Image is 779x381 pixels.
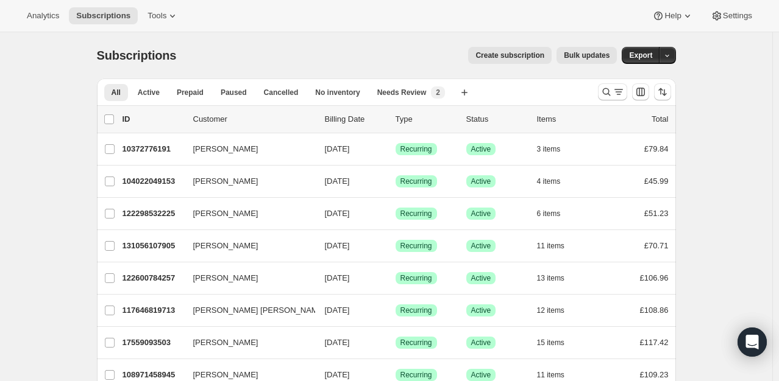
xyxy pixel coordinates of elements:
span: £108.86 [640,306,669,315]
button: Help [645,7,700,24]
p: 131056107905 [123,240,183,252]
span: [DATE] [325,273,350,282]
span: Recurring [400,338,432,348]
p: 104022049153 [123,175,183,187]
p: Total [652,113,668,125]
button: [PERSON_NAME] [186,236,308,256]
button: 6 items [537,205,574,222]
span: 4 items [537,177,561,186]
button: Subscriptions [69,7,138,24]
span: All [112,88,121,97]
span: Active [471,273,491,283]
span: [DATE] [325,338,350,347]
span: [DATE] [325,177,350,186]
span: Analytics [27,11,59,21]
span: [PERSON_NAME] [193,240,258,252]
span: Subscriptions [76,11,130,21]
span: Recurring [400,241,432,251]
div: Items [537,113,598,125]
span: [PERSON_NAME] [193,143,258,155]
span: Cancelled [264,88,299,97]
span: Active [471,338,491,348]
p: 122298532225 [123,208,183,220]
button: Create subscription [468,47,552,64]
span: Active [471,177,491,186]
span: Bulk updates [564,51,610,60]
button: 3 items [537,141,574,158]
button: 15 items [537,334,578,351]
span: Paused [221,88,247,97]
span: Active [471,144,491,154]
span: [DATE] [325,144,350,153]
span: £106.96 [640,273,669,282]
span: [PERSON_NAME] [PERSON_NAME] [193,304,325,316]
button: [PERSON_NAME] [186,139,308,159]
p: Billing Date [325,113,386,125]
span: 15 items [537,338,564,348]
button: Customize table column order and visibility [632,83,649,100]
span: [DATE] [325,209,350,218]
span: 3 items [537,144,561,154]
button: Sort the results [654,83,671,100]
button: Analytics [20,7,66,24]
button: Create new view [455,84,474,101]
button: Settings [703,7,759,24]
div: 131056107905[PERSON_NAME][DATE]SuccessRecurringSuccessActive11 items£70.71 [123,237,669,254]
span: 13 items [537,273,564,283]
span: [PERSON_NAME] [193,272,258,284]
button: 13 items [537,270,578,287]
span: 11 items [537,370,564,380]
div: 122298532225[PERSON_NAME][DATE]SuccessRecurringSuccessActive6 items£51.23 [123,205,669,222]
button: Tools [140,7,186,24]
button: [PERSON_NAME] [PERSON_NAME] [186,301,308,320]
div: Type [396,113,457,125]
span: Help [664,11,681,21]
p: Status [466,113,527,125]
div: IDCustomerBilling DateTypeStatusItemsTotal [123,113,669,125]
span: Settings [723,11,752,21]
span: Active [138,88,160,97]
p: 10372776191 [123,143,183,155]
span: £117.42 [640,338,669,347]
p: 117646819713 [123,304,183,316]
div: 104022049153[PERSON_NAME][DATE]SuccessRecurringSuccessActive4 items£45.99 [123,173,669,190]
span: Recurring [400,370,432,380]
span: [DATE] [325,370,350,379]
span: 6 items [537,209,561,218]
span: Active [471,241,491,251]
p: 122600784257 [123,272,183,284]
span: £45.99 [644,177,669,186]
div: Open Intercom Messenger [738,327,767,357]
span: Recurring [400,306,432,315]
button: [PERSON_NAME] [186,333,308,352]
button: Search and filter results [598,83,627,100]
button: 11 items [537,237,578,254]
span: Create subscription [475,51,544,60]
span: [PERSON_NAME] [193,369,258,381]
span: Tools [148,11,166,21]
button: [PERSON_NAME] [186,172,308,191]
span: 11 items [537,241,564,251]
button: Bulk updates [557,47,617,64]
button: [PERSON_NAME] [186,204,308,223]
button: 12 items [537,302,578,319]
span: £109.23 [640,370,669,379]
span: Recurring [400,209,432,218]
span: Recurring [400,177,432,186]
button: [PERSON_NAME] [186,268,308,288]
p: ID [123,113,183,125]
span: [PERSON_NAME] [193,337,258,349]
div: 10372776191[PERSON_NAME][DATE]SuccessRecurringSuccessActive3 items£79.84 [123,141,669,158]
span: £70.71 [644,241,669,250]
div: 117646819713[PERSON_NAME] [PERSON_NAME][DATE]SuccessRecurringSuccessActive12 items£108.86 [123,302,669,319]
span: [DATE] [325,241,350,250]
p: Customer [193,113,315,125]
span: Recurring [400,273,432,283]
span: Subscriptions [97,49,177,62]
span: Active [471,370,491,380]
span: Active [471,209,491,218]
span: Needs Review [377,88,427,97]
button: 4 items [537,173,574,190]
span: Active [471,306,491,315]
span: 12 items [537,306,564,315]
